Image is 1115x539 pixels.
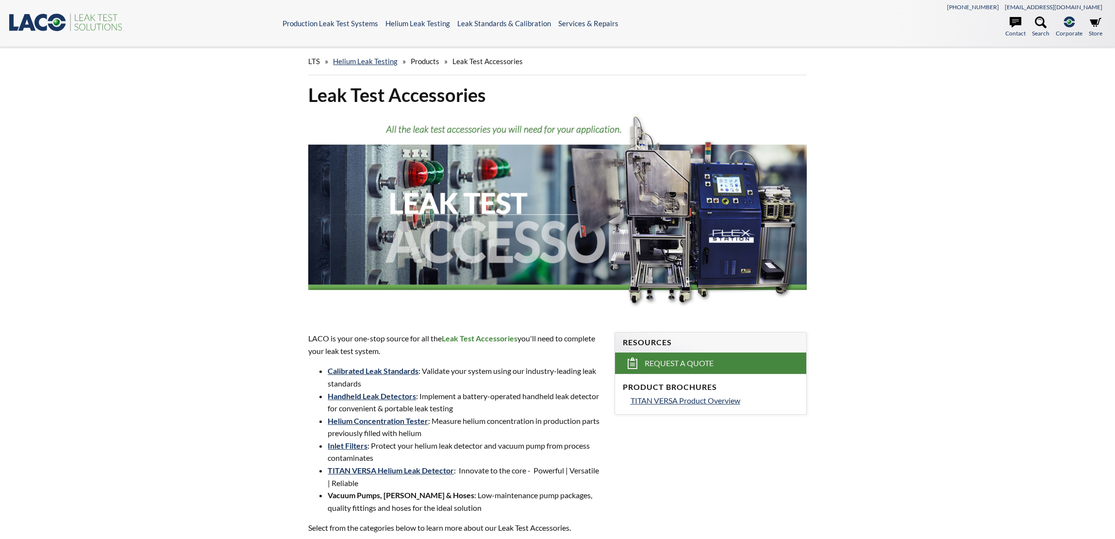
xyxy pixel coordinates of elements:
li: : Protect your helium leak detector and vacuum pump from process contaminates [328,439,602,464]
a: Store [1089,17,1102,38]
a: Contact [1005,17,1026,38]
li: : Measure helium concentration in production parts previously filled with helium [328,415,602,439]
span: LTS [308,57,320,66]
p: Select from the categories below to learn more about our Leak Test Accessories. [308,522,602,534]
a: [PHONE_NUMBER] [947,3,999,11]
a: Calibrated Leak Standards [328,366,418,375]
a: TITAN VERSA Helium Leak Detector [328,466,454,475]
span: TITAN VERSA Product Overview [631,396,740,405]
li: : Validate your system using our industry-leading leak standards [328,365,602,389]
li: : Implement a battery-operated handheld leak detector for convenient & portable leak testing [328,390,602,415]
a: Services & Repairs [558,19,618,28]
div: » » » [308,48,806,75]
a: [EMAIL_ADDRESS][DOMAIN_NAME] [1005,3,1102,11]
a: Production Leak Test Systems [283,19,378,28]
a: Helium Leak Testing [333,57,398,66]
p: LACO is your one-stop source for all the you'll need to complete your leak test system. [308,332,602,357]
a: Helium Leak Testing [385,19,450,28]
span: Request a Quote [645,358,714,369]
a: Helium Concentration Tester [328,416,428,425]
span: Leak Test Accessories [452,57,523,66]
h4: Resources [623,337,799,348]
a: Handheld Leak Detectors [328,391,416,401]
strong: Leak Test Accessories [442,334,517,343]
h4: Product Brochures [623,382,799,392]
a: Request a Quote [615,353,806,374]
h1: Leak Test Accessories [308,83,806,107]
a: Leak Standards & Calibration [457,19,551,28]
strong: Vacuum Pumps, [PERSON_NAME] & Hoses [328,490,474,500]
span: Corporate [1056,29,1082,38]
span: Products [411,57,439,66]
a: TITAN VERSA Product Overview [631,394,799,407]
li: : Low-maintenance pump packages, quality fittings and hoses for the ideal solution [328,489,602,514]
li: : Innovate to the core - Powerful | Versatile | Reliable [328,464,602,489]
a: Inlet Filters [328,441,367,450]
a: Search [1032,17,1049,38]
img: Leak Test Accessories header [308,115,806,314]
